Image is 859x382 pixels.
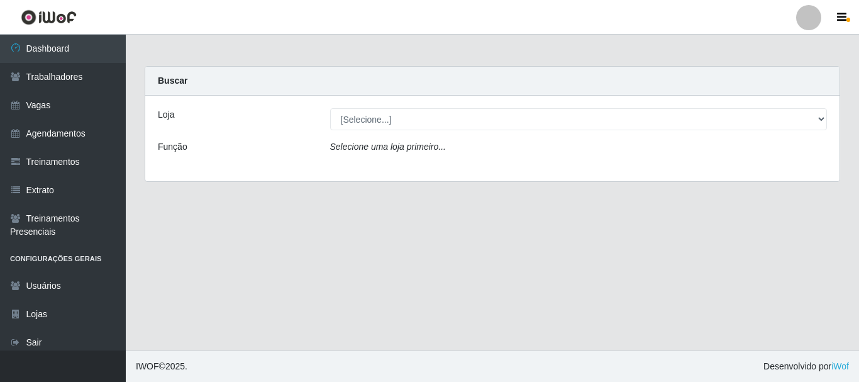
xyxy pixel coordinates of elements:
img: CoreUI Logo [21,9,77,25]
label: Função [158,140,187,154]
label: Loja [158,108,174,121]
span: IWOF [136,361,159,371]
strong: Buscar [158,76,187,86]
span: © 2025 . [136,360,187,373]
i: Selecione uma loja primeiro... [330,142,446,152]
a: iWof [831,361,849,371]
span: Desenvolvido por [763,360,849,373]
